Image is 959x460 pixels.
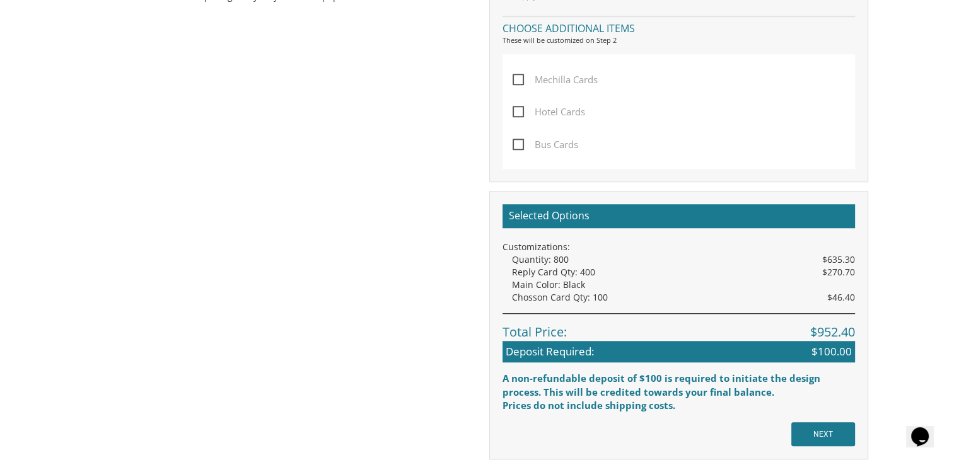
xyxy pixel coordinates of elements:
div: Reply Card Qty: 400 [512,266,855,279]
div: Main Color: Black [512,279,855,291]
span: $46.40 [827,291,855,304]
span: $952.40 [810,323,855,342]
div: Total Price: [503,313,855,342]
div: Customizations: [503,241,855,253]
h4: Choose additional items [503,16,855,38]
div: A non-refundable deposit of $100 is required to initiate the design process. This will be credite... [503,372,855,399]
span: Mechilla Cards [513,72,598,88]
div: Deposit Required: [503,341,855,362]
span: Bus Cards [513,137,578,152]
div: Quantity: 800 [512,253,855,266]
span: $270.70 [822,266,855,279]
div: These will be customized on Step 2 [503,35,855,45]
h2: Selected Options [503,204,855,228]
input: NEXT [791,422,855,446]
iframe: chat widget [906,410,946,447]
div: Prices do not include shipping costs. [503,399,855,412]
span: $100.00 [811,344,852,359]
div: Chosson Card Qty: 100 [512,291,855,304]
span: $635.30 [822,253,855,266]
span: Hotel Cards [513,104,585,120]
